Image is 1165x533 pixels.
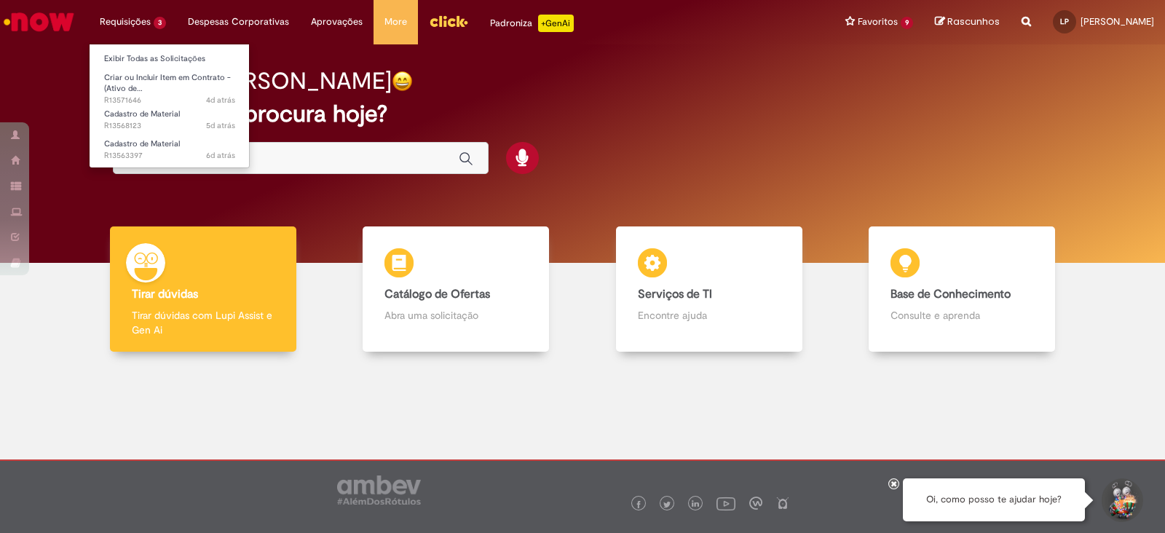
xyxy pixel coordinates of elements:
[206,120,235,131] span: 5d atrás
[663,501,671,508] img: logo_footer_twitter.png
[582,226,836,352] a: Serviços de TI Encontre ajuda
[749,497,762,510] img: logo_footer_workplace.png
[392,71,413,92] img: happy-face.png
[113,101,1052,127] h2: O que você procura hoje?
[638,287,712,301] b: Serviços de TI
[692,500,699,509] img: logo_footer_linkedin.png
[206,95,235,106] time: 26/09/2025 16:33:32
[638,308,781,323] p: Encontre ajuda
[1,7,76,36] img: ServiceNow
[104,150,235,162] span: R13563397
[337,475,421,505] img: logo_footer_ambev_rotulo_gray.png
[1099,478,1143,522] button: Iniciar Conversa de Suporte
[100,15,151,29] span: Requisições
[716,494,735,513] img: logo_footer_youtube.png
[90,106,250,133] a: Aberto R13568123 : Cadastro de Material
[1081,15,1154,28] span: [PERSON_NAME]
[836,226,1089,352] a: Base de Conhecimento Consulte e aprenda
[89,44,250,168] ul: Requisições
[901,17,913,29] span: 9
[206,120,235,131] time: 25/09/2025 17:09:27
[538,15,574,32] p: +GenAi
[104,138,180,149] span: Cadastro de Material
[384,15,407,29] span: More
[104,95,235,106] span: R13571646
[132,308,275,337] p: Tirar dúvidas com Lupi Assist e Gen Ai
[311,15,363,29] span: Aprovações
[384,287,490,301] b: Catálogo de Ofertas
[490,15,574,32] div: Padroniza
[858,15,898,29] span: Favoritos
[1060,17,1069,26] span: LP
[947,15,1000,28] span: Rascunhos
[890,287,1011,301] b: Base de Conhecimento
[113,68,392,94] h2: Bom dia, [PERSON_NAME]
[776,497,789,510] img: logo_footer_naosei.png
[76,226,330,352] a: Tirar dúvidas Tirar dúvidas com Lupi Assist e Gen Ai
[104,72,231,95] span: Criar ou Incluir Item em Contrato - (Ativo de…
[188,15,289,29] span: Despesas Corporativas
[935,15,1000,29] a: Rascunhos
[90,136,250,163] a: Aberto R13563397 : Cadastro de Material
[206,150,235,161] time: 24/09/2025 14:49:36
[154,17,166,29] span: 3
[429,10,468,32] img: click_logo_yellow_360x200.png
[90,70,250,101] a: Aberto R13571646 : Criar ou Incluir Item em Contrato - (Ativo de Giro/Empresas Verticalizadas e I...
[903,478,1085,521] div: Oi, como posso te ajudar hoje?
[635,501,642,508] img: logo_footer_facebook.png
[206,95,235,106] span: 4d atrás
[330,226,583,352] a: Catálogo de Ofertas Abra uma solicitação
[90,51,250,67] a: Exibir Todas as Solicitações
[384,308,527,323] p: Abra uma solicitação
[104,108,180,119] span: Cadastro de Material
[132,287,198,301] b: Tirar dúvidas
[890,308,1033,323] p: Consulte e aprenda
[104,120,235,132] span: R13568123
[206,150,235,161] span: 6d atrás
